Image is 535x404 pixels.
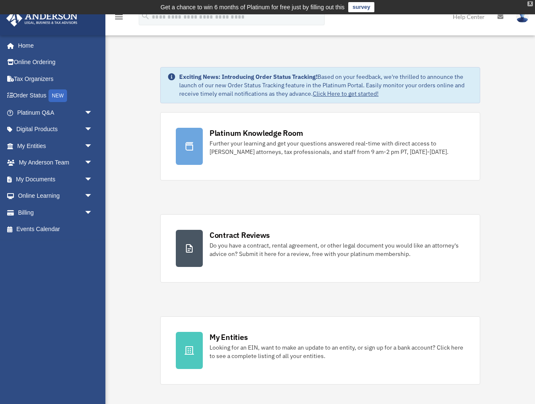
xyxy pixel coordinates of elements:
a: My Entitiesarrow_drop_down [6,137,105,154]
a: Order StatusNEW [6,87,105,105]
div: NEW [48,89,67,102]
strong: Exciting News: Introducing Order Status Tracking! [179,73,317,81]
a: survey [348,2,374,12]
a: My Entities Looking for an EIN, want to make an update to an entity, or sign up for a bank accoun... [160,316,480,385]
div: Contract Reviews [210,230,270,240]
img: User Pic [516,11,529,23]
div: Get a chance to win 6 months of Platinum for free just by filling out this [161,2,345,12]
span: arrow_drop_down [84,154,101,172]
span: arrow_drop_down [84,104,101,121]
a: My Documentsarrow_drop_down [6,171,105,188]
a: Platinum Q&Aarrow_drop_down [6,104,105,121]
div: close [527,1,533,6]
a: Tax Organizers [6,70,105,87]
a: Billingarrow_drop_down [6,204,105,221]
a: Contract Reviews Do you have a contract, rental agreement, or other legal document you would like... [160,214,480,283]
div: Platinum Knowledge Room [210,128,303,138]
a: Home [6,37,101,54]
div: Based on your feedback, we're thrilled to announce the launch of our new Order Status Tracking fe... [179,73,473,98]
div: Do you have a contract, rental agreement, or other legal document you would like an attorney's ad... [210,241,465,258]
img: Anderson Advisors Platinum Portal [4,10,80,27]
div: My Entities [210,332,247,342]
a: Platinum Knowledge Room Further your learning and get your questions answered real-time with dire... [160,112,480,180]
a: Digital Productsarrow_drop_down [6,121,105,138]
a: My Anderson Teamarrow_drop_down [6,154,105,171]
a: Click Here to get started! [313,90,379,97]
a: Online Ordering [6,54,105,71]
div: Looking for an EIN, want to make an update to an entity, or sign up for a bank account? Click her... [210,343,465,360]
span: arrow_drop_down [84,188,101,205]
div: Further your learning and get your questions answered real-time with direct access to [PERSON_NAM... [210,139,465,156]
span: arrow_drop_down [84,137,101,155]
a: Online Learningarrow_drop_down [6,188,105,205]
span: arrow_drop_down [84,171,101,188]
i: search [141,11,150,21]
span: arrow_drop_down [84,121,101,138]
span: arrow_drop_down [84,204,101,221]
a: menu [114,15,124,22]
a: Events Calendar [6,221,105,238]
i: menu [114,12,124,22]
